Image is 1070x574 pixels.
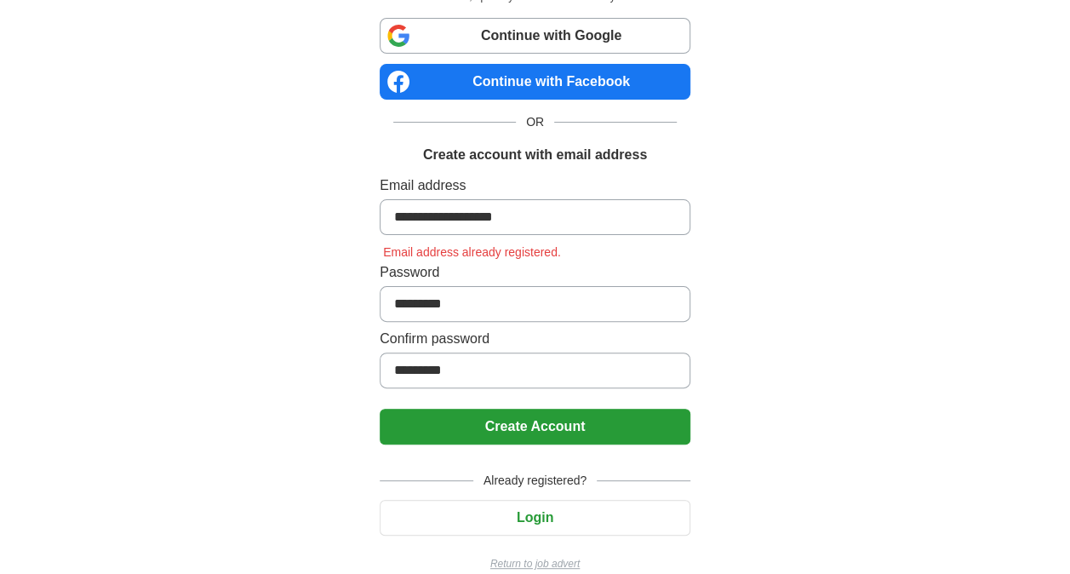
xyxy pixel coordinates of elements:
button: Login [380,500,690,536]
button: Create Account [380,409,690,445]
label: Password [380,262,690,283]
label: Email address [380,175,690,196]
a: Login [380,510,690,525]
h1: Create account with email address [423,145,647,165]
span: Email address already registered. [380,245,564,259]
span: OR [516,113,554,131]
a: Continue with Google [380,18,690,54]
span: Already registered? [473,472,597,490]
label: Confirm password [380,329,690,349]
a: Continue with Facebook [380,64,690,100]
a: Return to job advert [380,556,690,571]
